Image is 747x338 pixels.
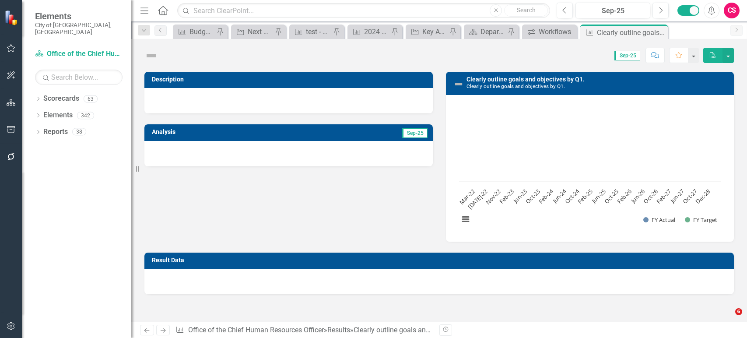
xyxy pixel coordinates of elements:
div: Budget Book KPI [189,26,214,37]
small: City of [GEOGRAPHIC_DATA], [GEOGRAPHIC_DATA] [35,21,123,36]
iframe: Intercom live chat [717,308,738,329]
text: [DATE]-22 [466,187,489,211]
button: CS [724,3,740,18]
span: Search [517,7,536,14]
div: Clearly outline goals and objectives by Q1. [354,326,484,334]
div: test - annual report (Q3, 2025) [306,26,331,37]
small: Clearly outline goals and objectives by Q1. [466,83,565,89]
div: 342 [77,112,94,119]
text: Dec-28 [694,187,712,205]
div: » » [175,325,432,335]
button: Show FY Actual [643,216,675,224]
a: Clearly outline goals and objectives by Q1. [466,76,585,83]
text: Jun-26 [628,187,646,205]
text: Feb-25 [576,187,594,205]
a: Key Activities - Milestones [408,26,447,37]
button: Show FY Target [685,216,717,224]
div: Chart. Highcharts interactive chart. [455,102,726,233]
text: Oct-26 [642,187,659,205]
text: Jun-24 [550,187,568,205]
span: Sep-25 [402,128,428,138]
button: View chart menu, Chart [459,213,472,225]
text: Feb-26 [615,187,633,205]
a: Office of the Chief Human Resources Officer [35,49,123,59]
text: Nov-22 [484,187,502,206]
a: Next Generation 911 Implementation [233,26,273,37]
h3: Result Data [152,257,729,264]
span: Sep-25 [614,51,640,60]
h3: Description [152,76,428,83]
div: 63 [84,95,98,102]
text: Jun-25 [589,187,607,205]
svg: Interactive chart [455,102,725,233]
a: Reports [43,127,68,137]
text: Oct-25 [602,187,620,205]
img: Not Defined [144,49,158,63]
img: ClearPoint Strategy [4,10,20,25]
span: Elements [35,11,123,21]
text: Mar-22 [457,187,476,206]
a: test - annual report (Q3, 2025) [291,26,331,37]
a: Elements [43,110,73,120]
text: Oct-24 [563,187,581,205]
text: Feb-27 [654,187,672,205]
span: 6 [735,308,742,315]
a: Department Dashboard [466,26,505,37]
text: Jun-23 [511,187,528,205]
text: Oct-23 [524,187,541,205]
input: Search Below... [35,70,123,85]
text: Feb-24 [537,187,555,205]
a: Results [327,326,350,334]
img: Not Defined [453,79,464,89]
a: Workflows [524,26,575,37]
div: 2024 Business Plan Key Activity Summary [364,26,389,37]
a: 2024 Business Plan Key Activity Summary [350,26,389,37]
text: Oct-27 [681,187,698,205]
div: Sep-25 [579,6,647,16]
a: Office of the Chief Human Resources Officer [188,326,324,334]
div: Department Dashboard [480,26,505,37]
text: FY Target [693,216,717,224]
text: FY Actual [652,216,675,224]
text: Jun-27 [668,187,685,205]
button: Sep-25 [575,3,650,18]
button: Search [504,4,548,17]
div: 38 [72,128,86,136]
div: Workflows [539,26,575,37]
text: Feb-23 [497,187,515,205]
div: Clearly outline goals and objectives by Q1. [597,27,666,38]
div: Key Activities - Milestones [422,26,447,37]
div: Next Generation 911 Implementation [248,26,273,37]
a: Budget Book KPI [175,26,214,37]
input: Search ClearPoint... [177,3,550,18]
a: Scorecards [43,94,79,104]
h3: Analysis [152,129,282,135]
